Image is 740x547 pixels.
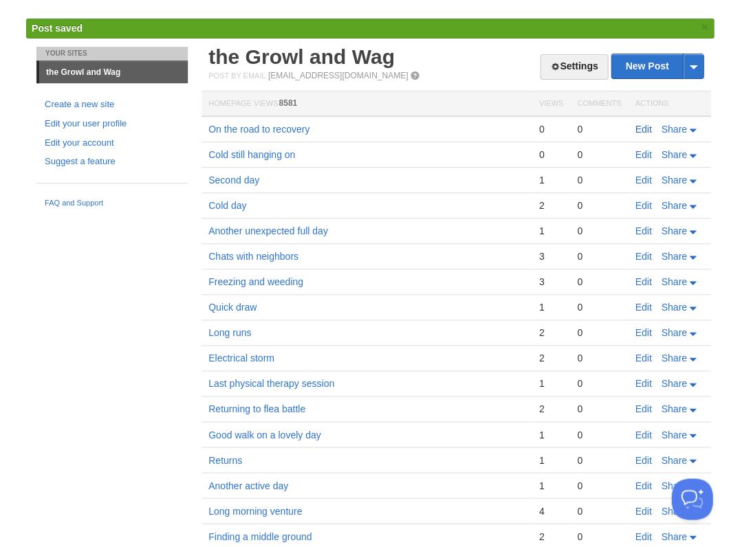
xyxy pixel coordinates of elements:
a: Edit [635,302,651,313]
span: Share [661,378,686,389]
div: 1 [538,225,563,237]
div: 0 [577,403,621,415]
span: 8581 [279,98,297,108]
div: 3 [538,276,563,288]
div: 1 [538,454,563,466]
div: 0 [577,174,621,186]
div: 0 [577,454,621,466]
div: 2 [538,352,563,364]
div: 3 [538,250,563,263]
a: Edit [635,403,651,414]
a: Edit [635,327,651,338]
a: Edit [635,378,651,389]
div: 4 [538,504,563,517]
span: Share [661,454,686,465]
div: 0 [577,352,621,364]
span: Share [661,149,686,160]
a: New Post [611,54,703,78]
a: Edit [635,276,651,287]
span: Share [661,175,686,186]
div: 0 [577,199,621,212]
a: Edit [635,251,651,262]
div: 0 [577,479,621,491]
th: Actions [628,91,710,117]
span: Share [661,302,686,313]
span: Post saved [32,23,83,34]
div: 0 [577,428,621,440]
span: Share [661,225,686,236]
a: On the road to recovery [208,124,309,135]
a: Good walk on a lovely day [208,429,320,440]
a: Edit [635,531,651,542]
th: Homepage Views [202,91,532,117]
div: 0 [577,326,621,339]
a: Edit [635,124,651,135]
a: Edit [635,480,651,491]
div: 2 [538,403,563,415]
span: Share [661,480,686,491]
iframe: Help Scout Beacon - Open [671,478,712,520]
span: Share [661,327,686,338]
a: FAQ and Support [45,197,179,210]
a: Edit [635,454,651,465]
a: Settings [540,54,608,80]
span: Share [661,531,686,542]
a: Edit [635,429,651,440]
div: 1 [538,428,563,440]
th: Views [532,91,569,117]
div: 0 [577,225,621,237]
a: the Growl and Wag [39,61,188,83]
span: Share [661,251,686,262]
div: 2 [538,530,563,542]
a: Edit your user profile [45,117,179,131]
span: Share [661,505,686,516]
a: Edit [635,353,651,364]
span: Share [661,124,686,135]
a: Last physical therapy session [208,378,334,389]
a: Electrical storm [208,353,274,364]
div: 1 [538,377,563,390]
a: Returning to flea battle [208,403,305,414]
span: Share [661,200,686,211]
div: 2 [538,326,563,339]
div: 0 [577,123,621,135]
a: Cold day [208,200,246,211]
a: Quick draw [208,302,257,313]
span: Share [661,429,686,440]
div: 0 [538,123,563,135]
a: Edit [635,225,651,236]
a: Create a new site [45,98,179,112]
div: 0 [538,148,563,161]
div: 1 [538,479,563,491]
div: 0 [577,530,621,542]
a: Chats with neighbors [208,251,298,262]
div: 0 [577,250,621,263]
a: the Growl and Wag [208,45,395,68]
th: Comments [570,91,628,117]
a: Second day [208,175,259,186]
a: Edit your account [45,136,179,150]
a: Finding a middle ground [208,531,312,542]
a: [EMAIL_ADDRESS][DOMAIN_NAME] [268,71,408,80]
a: Edit [635,505,651,516]
a: Edit [635,149,651,160]
a: Long runs [208,327,251,338]
div: 0 [577,504,621,517]
div: 1 [538,174,563,186]
a: × [698,19,710,36]
a: Edit [635,175,651,186]
div: 0 [577,377,621,390]
a: Returns [208,454,242,465]
div: 0 [577,301,621,313]
span: Share [661,403,686,414]
a: Cold still hanging on [208,149,295,160]
a: Another unexpected full day [208,225,328,236]
div: 0 [577,148,621,161]
a: Suggest a feature [45,155,179,169]
a: Long morning venture [208,505,302,516]
span: Share [661,276,686,287]
div: 2 [538,199,563,212]
a: Edit [635,200,651,211]
span: Share [661,353,686,364]
span: Post by Email [208,71,265,80]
